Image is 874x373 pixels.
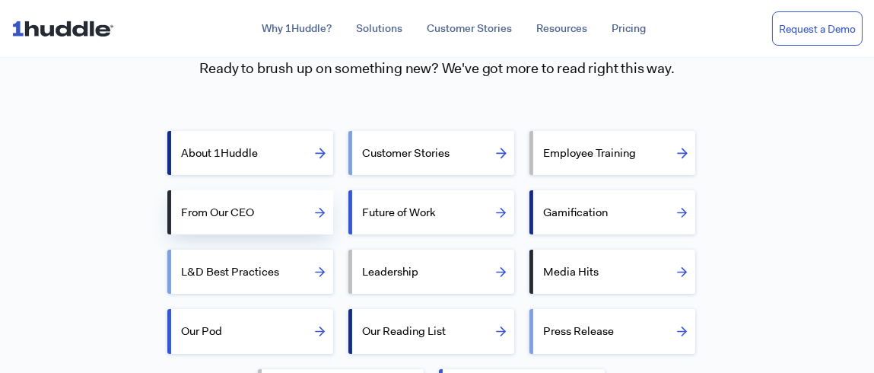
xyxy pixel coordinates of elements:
[181,135,333,171] label: About 1Huddle
[543,313,695,349] label: Press Release
[524,15,599,43] a: Resources
[181,313,333,349] label: Our Pod
[249,15,344,43] a: Why 1Huddle?
[344,15,415,43] a: Solutions
[362,194,514,231] label: Future of Work
[362,135,514,171] label: Customer Stories
[362,313,514,349] label: Our Reading List
[362,253,514,290] label: Leadership
[72,59,802,78] h3: Ready to brush up on something new? We've got more to read right this way.
[543,253,695,290] label: Media Hits
[772,11,863,46] a: Request a Demo
[181,253,333,290] label: L&D Best Practices
[599,15,658,43] a: Pricing
[11,14,120,43] img: ...
[181,194,333,231] label: From Our CEO
[543,194,695,231] label: Gamification
[415,15,524,43] a: Customer Stories
[543,135,695,171] label: Employee Training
